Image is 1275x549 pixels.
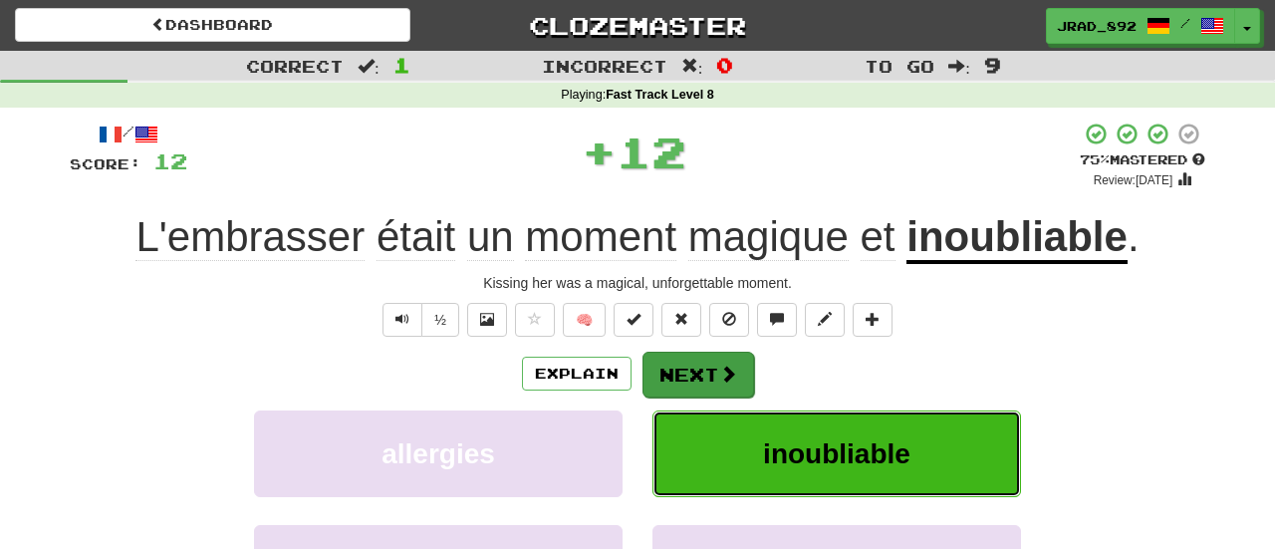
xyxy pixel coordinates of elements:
[522,357,632,391] button: Explain
[652,411,1021,497] button: inoubliable
[515,303,555,337] button: Favorite sentence (alt+f)
[246,56,344,76] span: Correct
[393,53,410,77] span: 1
[563,303,606,337] button: 🧠
[525,213,676,261] span: moment
[377,213,455,261] span: était
[617,127,686,176] span: 12
[467,213,514,261] span: un
[906,213,1128,264] u: inoubliable
[757,303,797,337] button: Discuss sentence (alt+u)
[542,56,667,76] span: Incorrect
[153,148,187,173] span: 12
[681,58,703,75] span: :
[861,213,895,261] span: et
[1094,173,1173,187] small: Review: [DATE]
[254,411,623,497] button: allergies
[606,88,714,102] strong: Fast Track Level 8
[1057,17,1137,35] span: jrad_892
[1180,16,1190,30] span: /
[614,303,653,337] button: Set this sentence to 100% Mastered (alt+m)
[984,53,1001,77] span: 9
[1128,213,1140,260] span: .
[642,352,754,398] button: Next
[15,8,410,42] a: Dashboard
[467,303,507,337] button: Show image (alt+x)
[716,53,733,77] span: 0
[135,213,365,261] span: L'embrasser
[70,155,141,172] span: Score:
[709,303,749,337] button: Ignore sentence (alt+i)
[382,303,422,337] button: Play sentence audio (ctl+space)
[382,438,495,469] span: allergies
[865,56,934,76] span: To go
[763,438,910,469] span: inoubliable
[70,273,1205,293] div: Kissing her was a magical, unforgettable moment.
[70,122,187,146] div: /
[805,303,845,337] button: Edit sentence (alt+d)
[440,8,836,43] a: Clozemaster
[661,303,701,337] button: Reset to 0% Mastered (alt+r)
[358,58,380,75] span: :
[1046,8,1235,44] a: jrad_892 /
[1080,151,1205,169] div: Mastered
[948,58,970,75] span: :
[688,213,849,261] span: magique
[1080,151,1110,167] span: 75 %
[421,303,459,337] button: ½
[853,303,892,337] button: Add to collection (alt+a)
[582,122,617,181] span: +
[379,303,459,337] div: Text-to-speech controls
